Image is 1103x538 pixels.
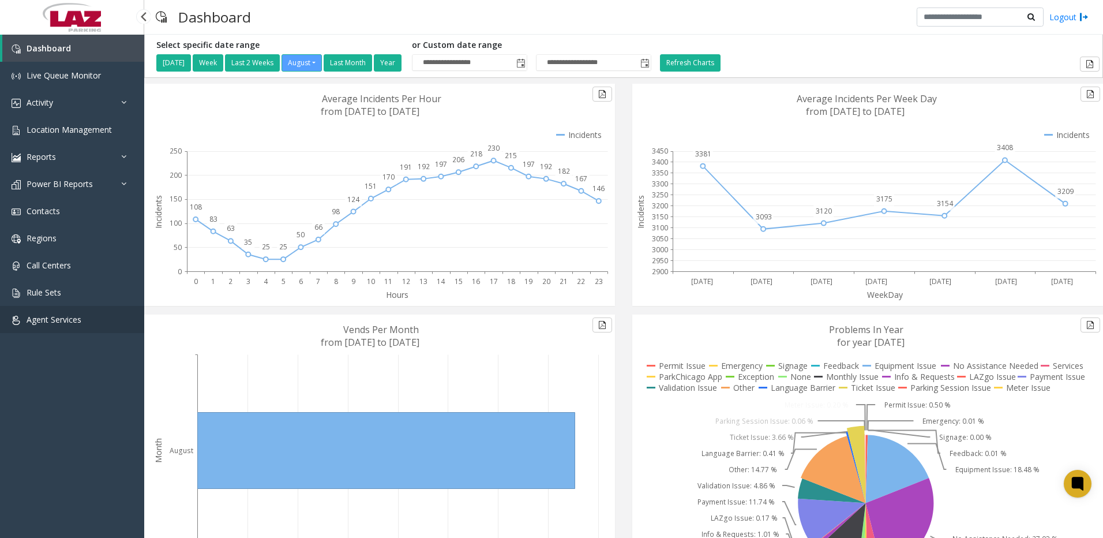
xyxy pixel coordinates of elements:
text: [DATE] [865,277,887,286]
button: Last 2 Weeks [225,54,280,72]
text: 2 [228,277,232,286]
span: Toggle popup [638,55,651,71]
text: 35 [244,237,252,247]
text: 11 [384,277,392,286]
text: 3450 [652,146,668,156]
text: Feedback: 0.01 % [950,449,1007,458]
text: 3120 [816,206,832,216]
text: 3250 [652,190,668,200]
text: 218 [470,149,482,159]
text: 7 [316,277,320,286]
img: 'icon' [12,72,21,81]
img: 'icon' [12,261,21,271]
text: 182 [558,166,570,176]
text: 21 [560,277,568,286]
text: 230 [487,143,500,153]
text: Parking Session Issue: 0.06 % [715,416,813,426]
text: 3175 [876,194,892,204]
text: 3 [246,277,250,286]
img: logout [1079,11,1089,23]
text: 6 [299,277,303,286]
button: [DATE] [156,54,191,72]
text: Signage: 0.00 % [939,432,992,442]
text: Permit Issue: 0.50 % [884,400,951,410]
text: 146 [592,184,605,193]
text: Vends Per Month [343,323,419,336]
text: 9 [351,277,355,286]
text: 3000 [652,245,668,255]
text: 3200 [652,201,668,211]
text: 192 [540,162,552,171]
img: 'icon' [12,44,21,54]
text: 3408 [997,143,1013,152]
text: Validation Issue: 4.86 % [697,481,775,491]
text: Average Incidents Per Week Day [797,92,937,105]
text: 3050 [652,234,668,244]
img: 'icon' [12,99,21,108]
text: Hours [386,289,408,300]
text: 3400 [652,157,668,167]
text: 3300 [652,179,668,189]
text: [DATE] [691,277,713,286]
text: 17 [490,277,498,286]
text: 12 [402,277,410,286]
text: 83 [209,214,217,224]
text: from [DATE] to [DATE] [321,336,419,349]
text: 3381 [695,149,711,159]
text: 170 [382,172,395,182]
img: 'icon' [12,289,21,298]
img: 'icon' [12,126,21,135]
text: 50 [174,242,182,252]
text: 3093 [756,212,772,222]
text: 197 [523,159,535,169]
text: [DATE] [995,277,1017,286]
text: 98 [332,207,340,216]
text: [DATE] [929,277,951,286]
text: 192 [418,162,430,171]
text: 200 [170,170,182,180]
text: LAZgo Issue: 0.17 % [711,513,778,523]
text: 10 [367,277,375,286]
text: [DATE] [1051,277,1073,286]
text: 66 [314,222,322,232]
button: Refresh Charts [660,54,721,72]
text: 197 [435,159,447,169]
text: 1 [211,277,215,286]
text: Other: 14.77 % [729,465,777,475]
img: 'icon' [12,180,21,189]
text: Month [153,438,164,463]
text: 25 [262,242,270,252]
button: Year [374,54,402,72]
text: 14 [437,277,445,286]
a: Logout [1049,11,1089,23]
a: Dashboard [2,35,144,62]
text: 13 [419,277,427,286]
button: Export to pdf [1081,317,1100,332]
span: Dashboard [27,43,71,54]
text: 151 [365,181,377,191]
text: Payment Issue: 11.74 % [697,497,775,507]
text: Meter Issue: 0.20 % [785,400,849,410]
img: 'icon' [12,153,21,162]
text: [DATE] [751,277,772,286]
text: 4 [264,277,268,286]
span: Regions [27,233,57,244]
span: Location Management [27,124,112,135]
text: Average Incidents Per Hour [322,92,441,105]
text: Language Barrier: 0.41 % [701,449,785,458]
h5: Select specific date range [156,40,403,50]
text: 3100 [652,223,668,233]
text: [DATE] [811,277,832,286]
text: for year [DATE] [837,336,905,349]
span: Contacts [27,206,60,216]
text: Emergency: 0.01 % [922,416,984,426]
text: 15 [455,277,463,286]
img: 'icon' [12,234,21,244]
button: August [282,54,322,72]
span: Toggle popup [514,55,527,71]
text: 25 [279,242,287,252]
text: 5 [282,277,286,286]
h5: or Custom date range [412,40,651,50]
text: August [170,446,193,455]
text: 206 [452,155,464,165]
